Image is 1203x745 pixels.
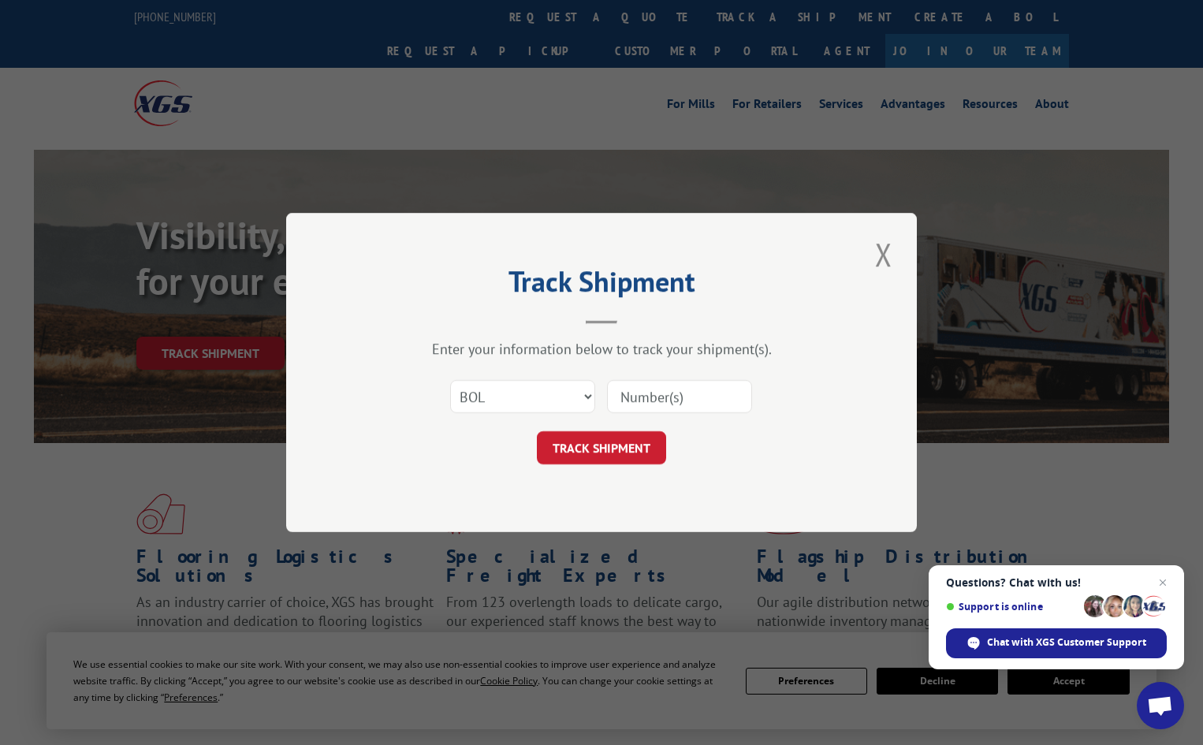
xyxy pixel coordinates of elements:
[537,431,666,464] button: TRACK SHIPMENT
[1137,682,1184,729] a: Open chat
[365,340,838,358] div: Enter your information below to track your shipment(s).
[607,380,752,413] input: Number(s)
[946,601,1078,613] span: Support is online
[870,233,897,276] button: Close modal
[946,628,1167,658] span: Chat with XGS Customer Support
[987,635,1146,650] span: Chat with XGS Customer Support
[365,270,838,300] h2: Track Shipment
[946,576,1167,589] span: Questions? Chat with us!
